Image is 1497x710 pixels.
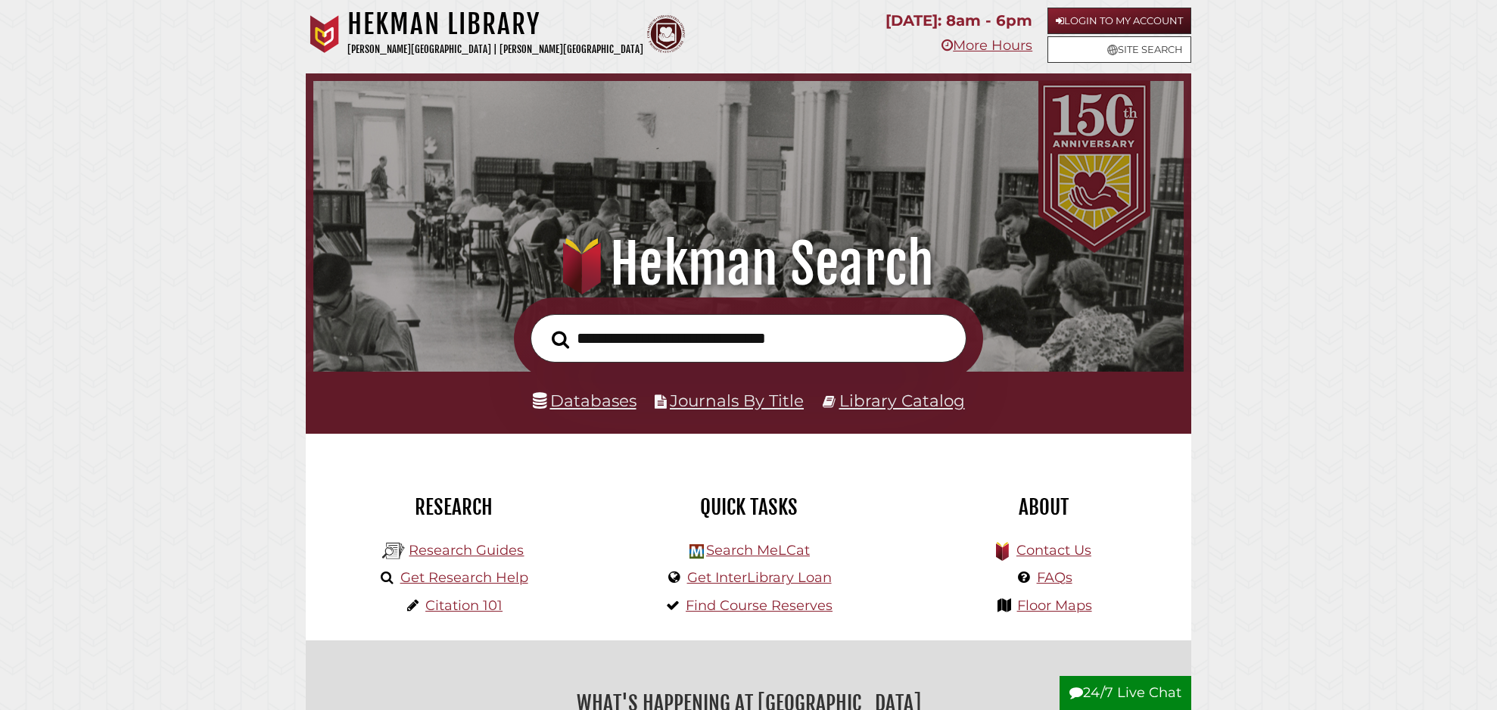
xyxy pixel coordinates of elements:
[400,569,528,586] a: Get Research Help
[612,494,885,520] h2: Quick Tasks
[336,231,1162,297] h1: Hekman Search
[409,542,524,559] a: Research Guides
[885,8,1032,34] p: [DATE]: 8am - 6pm
[670,391,804,410] a: Journals By Title
[687,569,832,586] a: Get InterLibrary Loan
[425,597,503,614] a: Citation 101
[317,494,590,520] h2: Research
[1047,8,1191,34] a: Login to My Account
[1016,542,1091,559] a: Contact Us
[544,326,577,353] button: Search
[1017,597,1092,614] a: Floor Maps
[347,41,643,58] p: [PERSON_NAME][GEOGRAPHIC_DATA] | [PERSON_NAME][GEOGRAPHIC_DATA]
[382,540,405,562] img: Hekman Library Logo
[941,37,1032,54] a: More Hours
[686,597,833,614] a: Find Course Reserves
[907,494,1180,520] h2: About
[647,15,685,53] img: Calvin Theological Seminary
[689,544,704,559] img: Hekman Library Logo
[839,391,965,410] a: Library Catalog
[347,8,643,41] h1: Hekman Library
[533,391,636,410] a: Databases
[306,15,344,53] img: Calvin University
[706,542,810,559] a: Search MeLCat
[1047,36,1191,63] a: Site Search
[552,330,569,349] i: Search
[1037,569,1072,586] a: FAQs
